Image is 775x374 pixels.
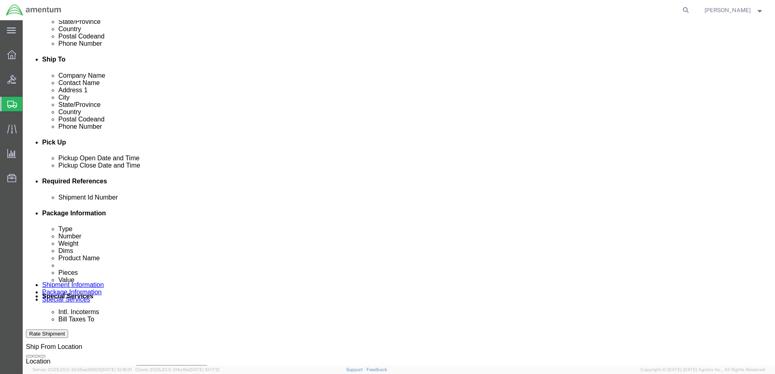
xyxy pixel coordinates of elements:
span: [DATE] 10:17:12 [189,367,220,372]
span: Copyright © [DATE]-[DATE] Agistix Inc., All Rights Reserved [640,366,765,373]
img: logo [6,4,62,16]
a: Support [346,367,366,372]
a: Feedback [366,367,387,372]
span: Server: 2025.20.0-32d5ea39505 [32,367,132,372]
span: Matthew Donnelly [704,6,751,15]
span: [DATE] 10:18:31 [101,367,132,372]
span: Client: 2025.20.0-314a16e [135,367,220,372]
iframe: FS Legacy Container [23,20,775,365]
button: [PERSON_NAME] [704,5,764,15]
